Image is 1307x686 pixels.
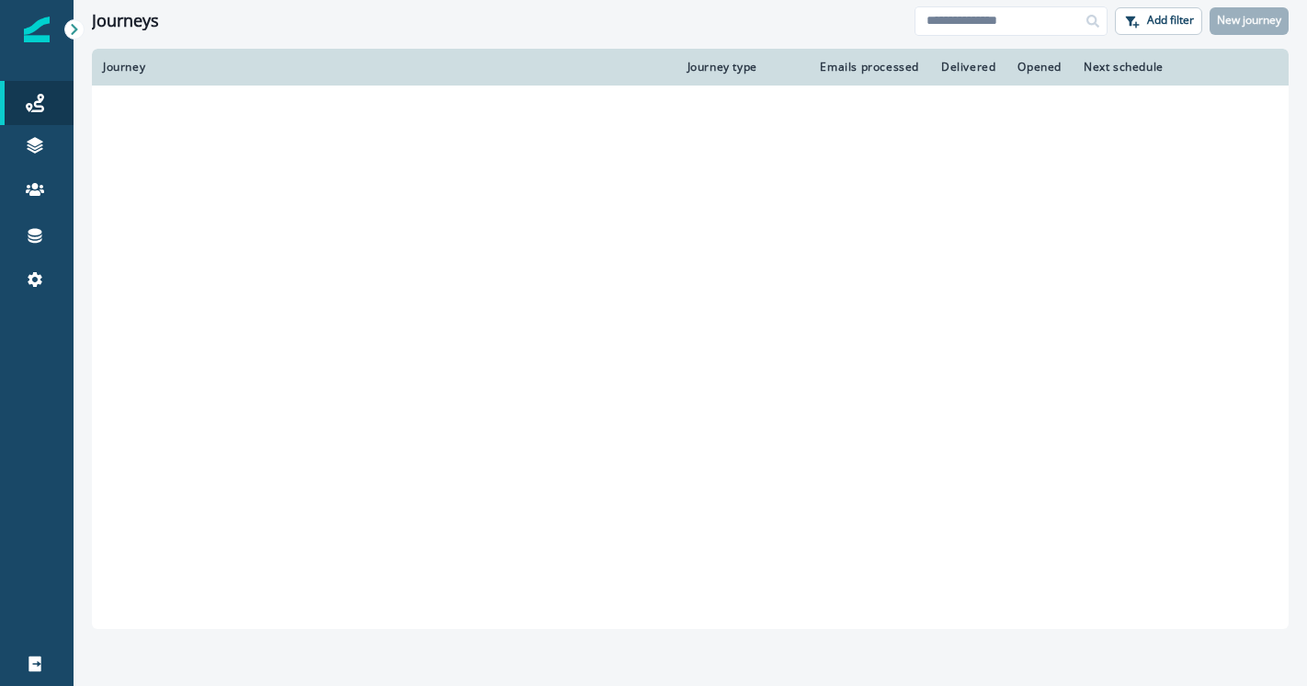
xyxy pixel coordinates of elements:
p: New journey [1217,14,1281,27]
div: Journey type [688,60,796,74]
button: Add filter [1115,7,1202,35]
p: Add filter [1147,14,1194,27]
div: Delivered [941,60,995,74]
div: Next schedule [1084,60,1234,74]
img: Inflection [24,17,50,42]
div: Opened [1017,60,1062,74]
h1: Journeys [92,11,159,31]
div: Emails processed [817,60,919,74]
button: New journey [1210,7,1289,35]
div: Journey [103,60,665,74]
